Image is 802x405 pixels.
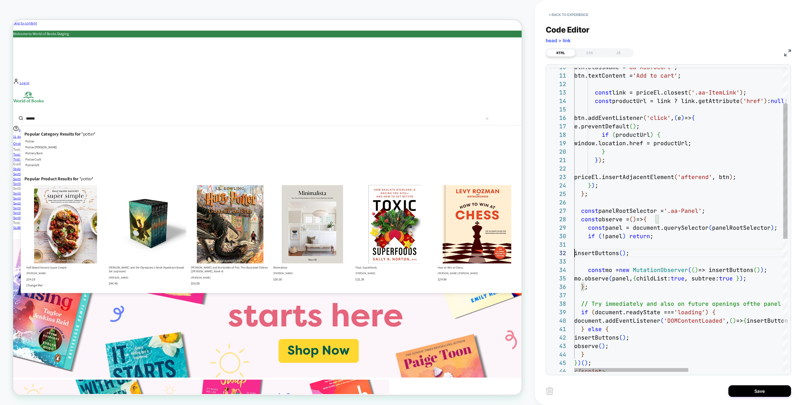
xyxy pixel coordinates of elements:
[549,97,566,105] div: 14
[549,266,566,274] div: 34
[588,233,595,240] span: if
[574,72,633,79] span: btn.textContent =
[647,114,671,121] span: 'click'
[549,131,566,139] div: 18
[456,335,561,341] div: [PERSON_NAME]
[612,89,688,96] span: link = priceEl.closest
[549,249,566,257] div: 32
[595,182,598,189] span: ;
[3,125,17,138] button: Submit
[16,191,28,196] mark: Potter
[566,220,671,349] a: How to Win at ChessHow to Win at Chess[PERSON_NAME] [PERSON_NAME]$24.99
[574,249,619,257] span: insertButtons
[549,274,566,283] div: 35
[574,359,578,367] span: }
[629,216,633,223] span: (
[16,167,28,172] mark: Potter
[750,300,781,307] span: the panel
[237,327,341,338] div: [PERSON_NAME] and the Goblet of Fire: The Illustrated Edition ([PERSON_NAME], Book 4)
[574,275,609,282] span: mo.observe
[549,181,566,190] div: 24
[591,309,595,316] span: (
[674,173,678,181] span: (
[93,148,108,156] span: potter
[16,191,35,197] div: Gift
[691,114,695,121] span: {
[740,89,743,96] span: )
[595,309,674,316] span: document.readyState ===
[767,97,771,105] span: :
[549,367,566,376] div: 46
[127,220,232,354] a: Percy Jackson and the Olympians 5 Book Paperback Boxed Set (w/poster)[PERSON_NAME] and the Olympi...
[598,216,629,223] span: observe =
[736,275,740,282] span: }
[549,173,566,181] div: 23
[585,190,588,197] span: ;
[237,220,341,325] img: Harry Potter and the Goblet of Fire: The Illustrated Edition (Harry Potter, Book 4)
[346,220,451,349] a: MinimalistaMinimalista[PERSON_NAME]$30.00
[643,216,647,223] span: {
[549,232,566,240] div: 30
[16,175,672,181] a: Pottery Barn
[578,359,581,367] span: )
[736,317,743,324] span: =>
[546,387,554,395] img: delete
[691,266,695,274] span: (
[574,334,619,341] span: insertButtons
[726,317,729,324] span: ,
[549,359,566,367] div: 45
[616,131,650,138] span: productUrl
[16,183,28,188] mark: Potter
[588,359,591,367] span: ;
[18,343,122,349] div: $ 34.19
[588,182,591,189] span: }
[728,385,791,397] button: Save
[237,341,341,346] div: [PERSON_NAME]
[549,156,566,164] div: 21
[16,175,28,180] mark: Potter
[549,223,566,232] div: 29
[549,350,566,359] div: 44
[636,123,640,130] span: ;
[605,224,709,231] span: panel = document.querySelector
[127,220,232,325] img: Percy Jackson and the Olympians 5 Book Paperback Boxed Set (w/poster)
[619,266,629,274] span: new
[688,266,691,274] span: (
[674,114,678,121] span: (
[633,266,688,274] span: MutationObserver
[643,114,647,121] span: (
[549,198,566,207] div: 26
[633,123,636,130] span: )
[549,325,566,333] div: 41
[698,266,753,274] span: => insertButtons
[549,308,566,316] div: 39
[753,266,757,274] span: (
[678,114,681,121] span: e
[639,31,676,46] button: Search
[585,283,588,290] span: ;
[747,317,791,324] span: insertButtons
[757,266,760,274] span: )
[16,183,37,189] div: Craft
[549,71,566,80] div: 11
[546,25,590,34] span: Code Editor
[574,123,629,130] span: e.preventDefault
[633,275,636,282] span: {
[771,97,784,105] span: null
[598,233,602,240] span: (
[688,89,691,96] span: (
[612,131,616,138] span: (
[664,207,702,214] span: '.aa-Panel'
[636,275,671,282] span: childList:
[743,97,764,105] span: 'href'
[346,220,451,325] img: Minimalista
[712,309,716,316] span: {
[743,89,747,96] span: ;
[605,342,609,350] span: ;
[581,216,598,223] span: const
[636,216,643,223] span: =>
[685,114,691,121] span: =>
[456,220,561,325] img: Toxic Superfoods
[549,291,566,300] div: 37
[626,334,629,341] span: ;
